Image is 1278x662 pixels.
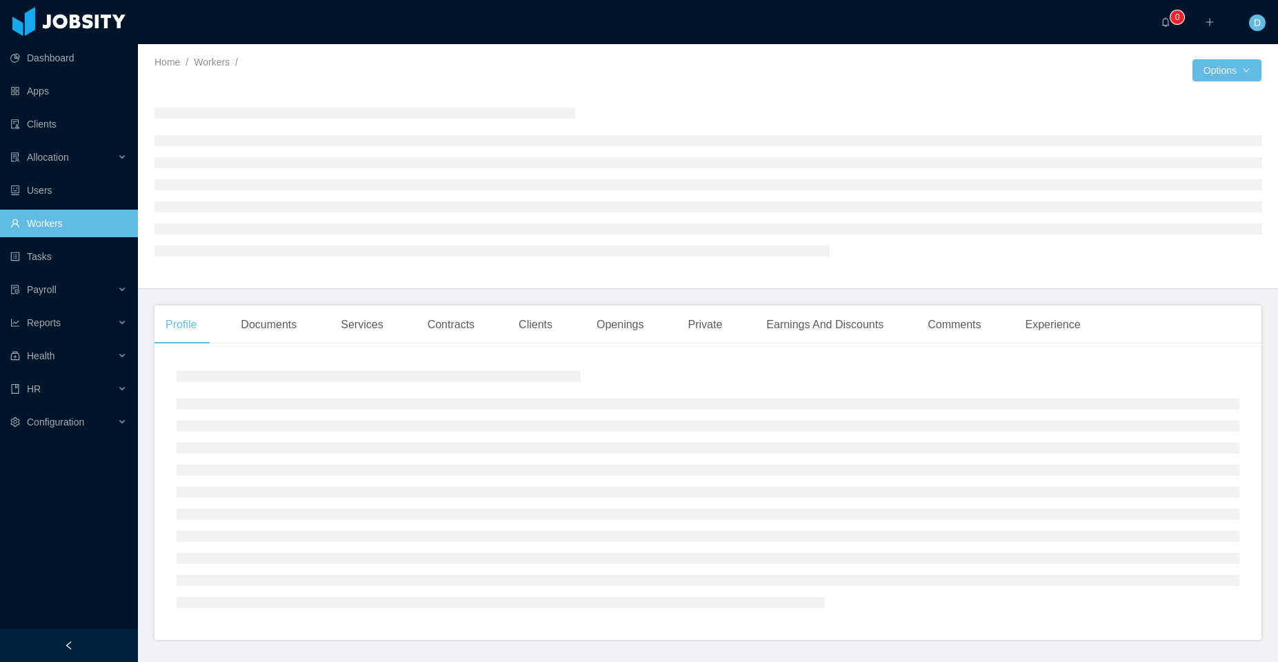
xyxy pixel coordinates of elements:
[27,317,61,328] span: Reports
[10,44,127,72] a: icon: pie-chartDashboard
[1254,14,1261,31] span: D
[10,152,20,162] i: icon: solution
[1192,59,1261,81] button: Optionsicon: down
[27,417,84,428] span: Configuration
[755,305,895,344] div: Earnings And Discounts
[27,284,57,295] span: Payroll
[10,351,20,361] i: icon: medicine-box
[230,305,308,344] div: Documents
[10,110,127,138] a: icon: auditClients
[1161,17,1170,27] i: icon: bell
[10,77,127,105] a: icon: appstoreApps
[235,57,238,68] span: /
[10,384,20,394] i: icon: book
[10,177,127,204] a: icon: robotUsers
[1015,305,1092,344] div: Experience
[27,152,69,163] span: Allocation
[1205,17,1215,27] i: icon: plus
[417,305,486,344] div: Contracts
[677,305,734,344] div: Private
[10,318,20,328] i: icon: line-chart
[586,305,655,344] div: Openings
[10,417,20,427] i: icon: setting
[194,57,230,68] a: Workers
[186,57,188,68] span: /
[10,285,20,294] i: icon: file-protect
[1170,10,1184,24] sup: 0
[27,350,54,361] span: Health
[154,305,208,344] div: Profile
[917,305,992,344] div: Comments
[10,243,127,270] a: icon: profileTasks
[330,305,394,344] div: Services
[27,383,41,394] span: HR
[154,57,180,68] a: Home
[508,305,563,344] div: Clients
[10,210,127,237] a: icon: userWorkers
